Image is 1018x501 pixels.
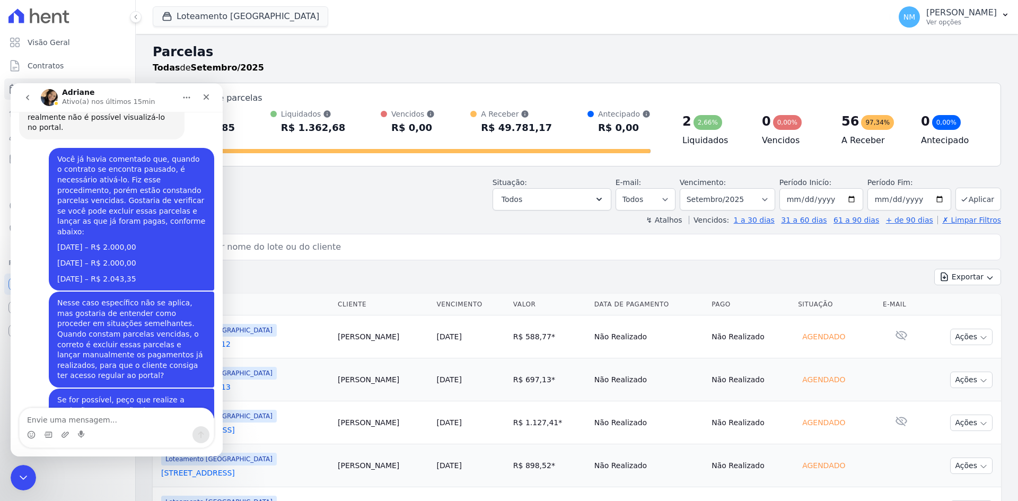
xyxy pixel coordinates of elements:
[509,315,590,358] td: R$ 588,77
[172,236,996,258] input: Buscar por nome do lote ou do cliente
[707,358,794,401] td: Não Realizado
[689,216,729,224] label: Vencidos:
[680,178,726,187] label: Vencimento:
[950,329,993,345] button: Ações
[890,2,1018,32] button: NM [PERSON_NAME] Ver opções
[4,172,131,193] a: Transferências
[481,119,552,136] div: R$ 49.781,17
[153,63,180,73] strong: Todas
[762,134,824,147] h4: Vencidos
[153,6,328,27] button: Loteamento [GEOGRAPHIC_DATA]
[153,42,1001,61] h2: Parcelas
[281,119,345,136] div: R$ 1.362,68
[38,305,204,349] div: Se for possível, peço que realize a exclusão e a correção do IGPM para anual.
[437,418,462,427] a: [DATE]
[334,315,432,358] td: [PERSON_NAME]
[921,113,930,130] div: 0
[153,294,334,315] th: Contrato
[493,178,527,187] label: Situação:
[4,55,131,76] a: Contratos
[161,453,277,465] span: Loteamento [GEOGRAPHIC_DATA]
[798,329,849,344] div: Agendado
[9,325,203,343] textarea: Envie uma mensagem...
[509,444,590,487] td: R$ 898,52
[781,216,827,224] a: 31 a 60 dias
[955,188,1001,210] button: Aplicar
[161,382,329,392] a: Quadra 09 Lote 13
[481,109,552,119] div: A Receber
[509,358,590,401] td: R$ 697,13
[879,294,924,315] th: E-mail
[903,13,916,21] span: NM
[4,78,131,100] a: Parcelas
[8,257,127,269] div: Plataformas
[798,372,849,387] div: Agendado
[867,177,951,188] label: Período Fim:
[926,18,997,27] p: Ver opções
[433,294,509,315] th: Vencimento
[886,216,933,224] a: + de 90 dias
[391,109,435,119] div: Vencidos
[161,339,329,349] a: Quadra 05 Lote 12
[191,63,264,73] strong: Setembro/2025
[950,372,993,388] button: Ações
[798,458,849,473] div: Agendado
[682,113,691,130] div: 2
[8,305,204,350] div: Natiely diz…
[38,208,204,304] div: Nesse caso específico não se aplica, mas gostaria de entender como proceder em situações semelhan...
[926,7,997,18] p: [PERSON_NAME]
[437,375,462,384] a: [DATE]
[47,159,195,170] div: [DATE] – R$ 2.000,00
[779,178,831,187] label: Período Inicío:
[182,343,199,360] button: Enviar uma mensagem
[281,109,345,119] div: Liquidados
[334,358,432,401] td: [PERSON_NAME]
[598,109,651,119] div: Antecipado
[4,218,131,240] a: Negativação
[646,216,682,224] label: ↯ Atalhos
[598,119,651,136] div: R$ 0,00
[47,215,195,298] div: Nesse caso específico não se aplica, mas gostaria de entender como proceder em situações semelhan...
[16,347,25,356] button: Selecionador de Emoji
[616,178,642,187] label: E-mail:
[798,415,849,430] div: Agendado
[4,102,131,123] a: Lotes
[590,358,708,401] td: Não Realizado
[734,216,775,224] a: 1 a 30 dias
[153,61,264,74] p: de
[921,134,984,147] h4: Antecipado
[391,119,435,136] div: R$ 0,00
[934,269,1001,285] button: Exportar
[773,115,802,130] div: 0,00%
[50,347,59,356] button: Upload do anexo
[694,115,722,130] div: 2,66%
[334,294,432,315] th: Cliente
[707,401,794,444] td: Não Realizado
[509,294,590,315] th: Valor
[590,294,708,315] th: Data de Pagamento
[707,444,794,487] td: Não Realizado
[47,175,195,186] div: [DATE] – R$ 2.000,00
[33,347,42,356] button: Selecionador de GIF
[841,134,904,147] h4: A Receber
[437,332,462,341] a: [DATE]
[932,115,961,130] div: 0,00%
[4,297,131,318] a: Conta Hent
[509,401,590,444] td: R$ 1.127,41
[707,315,794,358] td: Não Realizado
[950,458,993,474] button: Ações
[4,195,131,216] a: Crédito
[334,444,432,487] td: [PERSON_NAME]
[4,32,131,53] a: Visão Geral
[682,134,745,147] h4: Liquidados
[4,148,131,170] a: Minha Carteira
[794,294,879,315] th: Situação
